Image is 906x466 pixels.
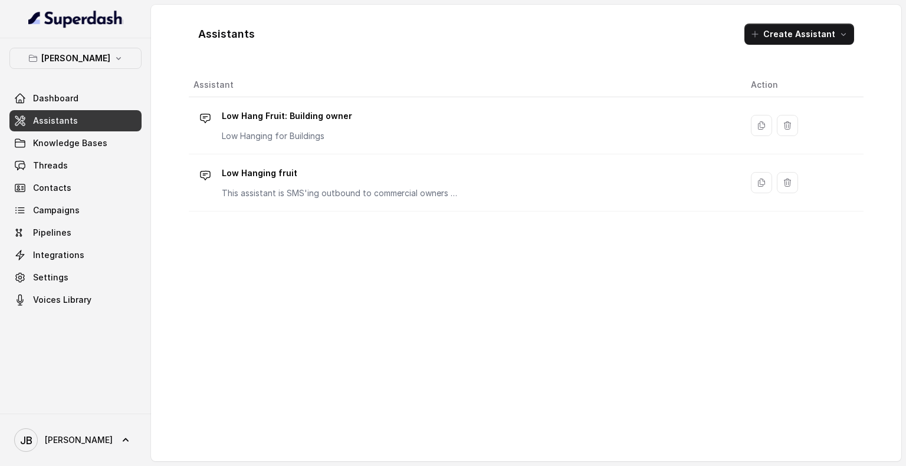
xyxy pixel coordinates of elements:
[198,25,255,44] h1: Assistants
[33,204,80,216] span: Campaigns
[20,434,32,447] text: JB
[222,187,458,199] p: This assistant is SMS'ing outbound to commercial owners who were looking to lease their propertie...
[33,92,78,104] span: Dashboard
[33,272,68,283] span: Settings
[45,434,113,446] span: [PERSON_NAME]
[33,160,68,171] span: Threads
[744,24,854,45] button: Create Assistant
[33,249,84,261] span: Integrations
[9,200,142,221] a: Campaigns
[9,289,142,310] a: Voices Library
[9,48,142,69] button: [PERSON_NAME]
[33,182,71,194] span: Contacts
[222,130,352,142] p: Low Hanging for Buildings
[33,227,71,239] span: Pipelines
[33,294,91,306] span: Voices Library
[9,133,142,154] a: Knowledge Bases
[189,73,741,97] th: Assistant
[9,222,142,243] a: Pipelines
[28,9,123,28] img: light.svg
[33,137,107,149] span: Knowledge Bases
[741,73,864,97] th: Action
[33,115,78,127] span: Assistants
[9,177,142,199] a: Contacts
[9,110,142,131] a: Assistants
[9,155,142,176] a: Threads
[9,267,142,288] a: Settings
[9,244,142,266] a: Integrations
[41,51,110,65] p: [PERSON_NAME]
[222,107,352,125] p: Low Hang Fruit: Building owner
[9,424,142,457] a: [PERSON_NAME]
[222,164,458,183] p: Low Hanging fruit
[9,88,142,109] a: Dashboard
